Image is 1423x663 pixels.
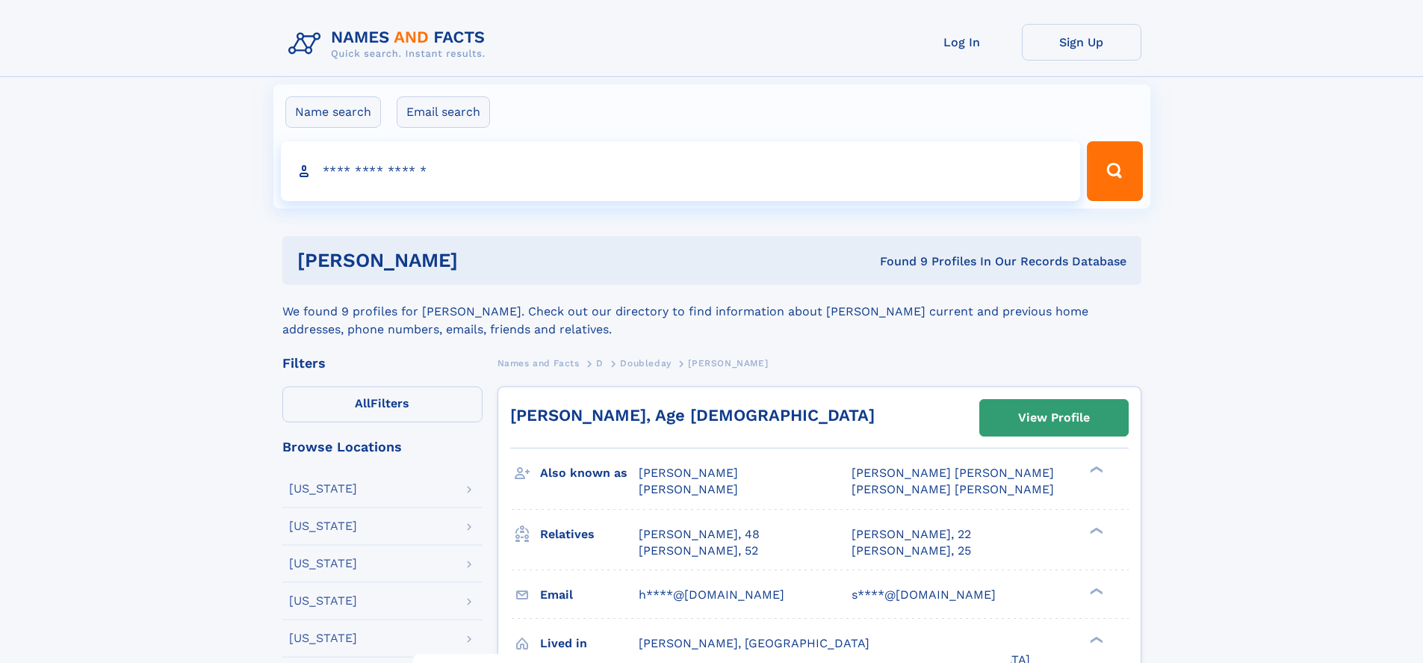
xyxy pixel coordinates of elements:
a: View Profile [980,400,1128,436]
div: Filters [282,357,483,370]
div: View Profile [1018,401,1090,435]
div: [US_STATE] [289,483,357,495]
a: Sign Up [1022,24,1141,61]
div: Found 9 Profiles In Our Records Database [669,253,1126,270]
h3: Relatives [540,522,639,547]
label: Filters [282,386,483,422]
div: ❯ [1086,525,1104,535]
div: ❯ [1086,465,1104,475]
span: Doubleday [620,358,671,368]
a: [PERSON_NAME], 52 [639,543,758,559]
a: [PERSON_NAME], 48 [639,526,760,543]
h3: Also known as [540,460,639,486]
img: Logo Names and Facts [282,24,497,64]
div: ❯ [1086,586,1104,596]
span: [PERSON_NAME], [GEOGRAPHIC_DATA] [639,636,869,650]
a: Log In [902,24,1022,61]
div: Browse Locations [282,440,483,454]
a: [PERSON_NAME], 25 [852,543,971,559]
span: [PERSON_NAME] [PERSON_NAME] [852,482,1054,496]
span: [PERSON_NAME] [639,466,738,480]
span: All [355,396,371,410]
a: [PERSON_NAME], 22 [852,526,971,543]
button: Search Button [1087,141,1142,201]
div: [US_STATE] [289,558,357,570]
input: search input [281,141,1081,201]
label: Name search [285,96,381,128]
span: D [596,358,604,368]
span: [PERSON_NAME] [688,358,768,368]
a: [PERSON_NAME], Age [DEMOGRAPHIC_DATA] [510,406,875,425]
a: Doubleday [620,354,671,372]
div: ❯ [1086,635,1104,644]
h3: Lived in [540,631,639,656]
div: We found 9 profiles for [PERSON_NAME]. Check out our directory to find information about [PERSON_... [282,285,1141,339]
h1: [PERSON_NAME] [297,251,669,270]
label: Email search [397,96,490,128]
div: [US_STATE] [289,632,357,644]
div: [US_STATE] [289,595,357,607]
a: D [596,354,604,372]
a: Names and Facts [497,354,580,372]
span: [PERSON_NAME] [PERSON_NAME] [852,466,1054,480]
span: [PERSON_NAME] [639,482,738,496]
div: [US_STATE] [289,520,357,532]
h3: Email [540,582,639,608]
